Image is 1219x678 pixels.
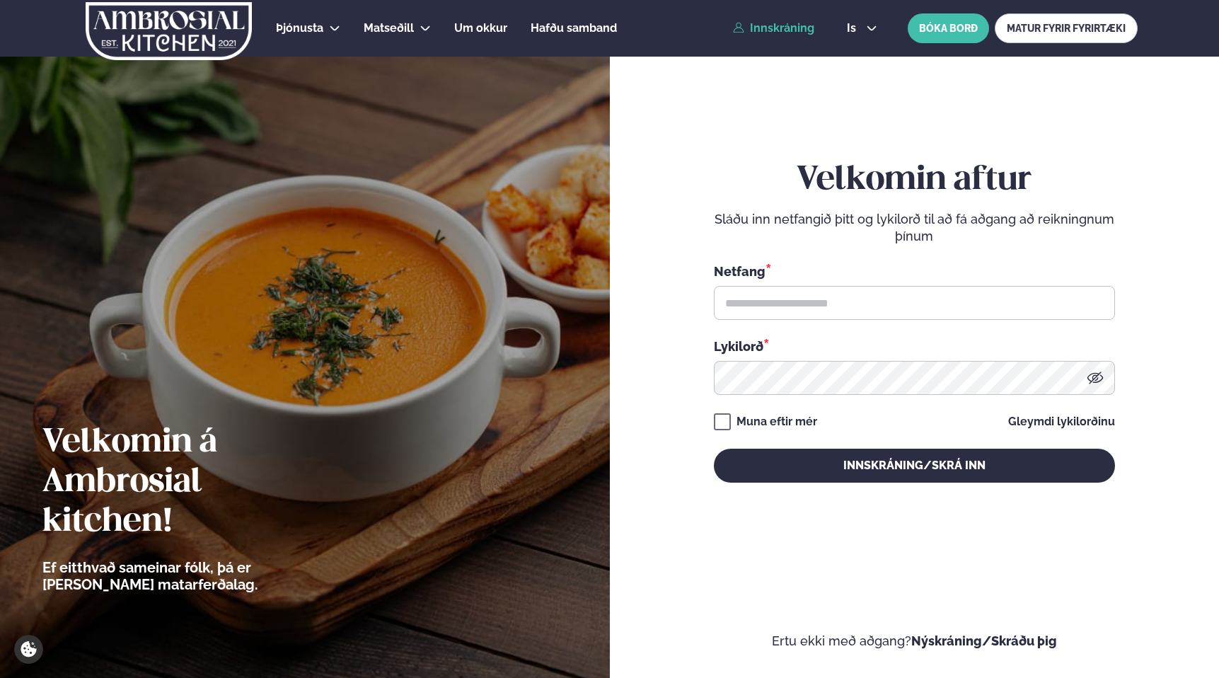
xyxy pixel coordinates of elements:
a: Cookie settings [14,635,43,664]
span: Matseðill [364,21,414,35]
a: Um okkur [454,20,507,37]
span: is [847,23,860,34]
a: Matseðill [364,20,414,37]
a: Hafðu samband [531,20,617,37]
img: logo [84,2,253,60]
span: Þjónusta [276,21,323,35]
button: is [836,23,889,34]
a: Þjónusta [276,20,323,37]
button: BÓKA BORÐ [908,13,989,43]
h2: Velkomin á Ambrosial kitchen! [42,423,336,542]
a: MATUR FYRIR FYRIRTÆKI [995,13,1138,43]
span: Um okkur [454,21,507,35]
p: Ef eitthvað sameinar fólk, þá er [PERSON_NAME] matarferðalag. [42,559,336,593]
a: Nýskráning/Skráðu þig [911,633,1057,648]
button: Innskráning/Skrá inn [714,449,1115,483]
a: Gleymdi lykilorðinu [1008,416,1115,427]
p: Sláðu inn netfangið þitt og lykilorð til að fá aðgang að reikningnum þínum [714,211,1115,245]
p: Ertu ekki með aðgang? [652,633,1177,650]
div: Netfang [714,262,1115,280]
div: Lykilorð [714,337,1115,355]
span: Hafðu samband [531,21,617,35]
h2: Velkomin aftur [714,161,1115,200]
a: Innskráning [733,22,814,35]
